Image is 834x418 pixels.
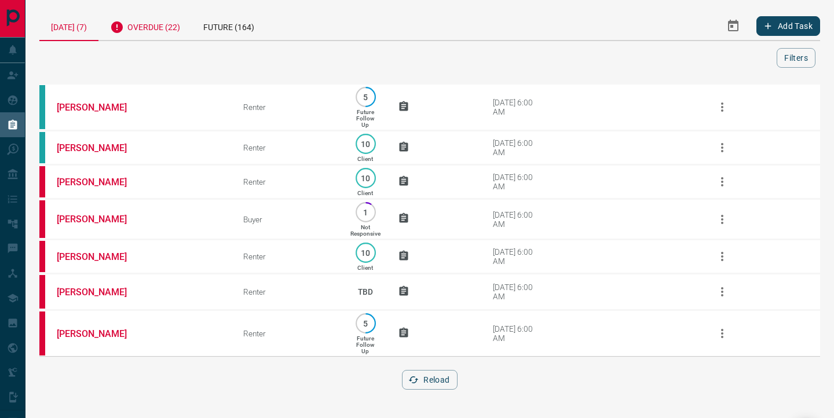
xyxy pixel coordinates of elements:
p: TBD [350,276,381,307]
div: Renter [243,102,333,112]
p: 10 [361,174,370,182]
a: [PERSON_NAME] [57,177,144,188]
p: 1 [361,208,370,217]
p: Not Responsive [350,224,381,237]
div: [DATE] 6:00 AM [493,98,542,116]
div: [DATE] 6:00 AM [493,324,542,343]
a: [PERSON_NAME] [57,102,144,113]
div: condos.ca [39,85,45,129]
button: Filters [777,48,815,68]
p: Future Follow Up [356,335,374,354]
p: Client [357,190,373,196]
a: [PERSON_NAME] [57,142,144,153]
p: 5 [361,93,370,101]
p: 10 [361,248,370,257]
p: 10 [361,140,370,148]
button: Select Date Range [719,12,747,40]
div: property.ca [39,166,45,197]
div: Renter [243,252,333,261]
p: 5 [361,319,370,328]
div: [DATE] 6:00 AM [493,247,542,266]
p: Future Follow Up [356,109,374,128]
div: condos.ca [39,132,45,163]
button: Reload [402,370,457,390]
button: Add Task [756,16,820,36]
div: [DATE] 6:00 AM [493,210,542,229]
a: [PERSON_NAME] [57,328,144,339]
p: Client [357,265,373,271]
div: [DATE] 6:00 AM [493,173,542,191]
p: Client [357,156,373,162]
a: [PERSON_NAME] [57,251,144,262]
div: property.ca [39,241,45,272]
div: Overdue (22) [98,12,192,40]
div: Buyer [243,215,333,224]
div: Renter [243,143,333,152]
div: property.ca [39,200,45,238]
div: Renter [243,177,333,186]
a: [PERSON_NAME] [57,214,144,225]
div: property.ca [39,275,45,309]
div: property.ca [39,311,45,355]
a: [PERSON_NAME] [57,287,144,298]
div: [DATE] (7) [39,12,98,41]
div: [DATE] 6:00 AM [493,283,542,301]
div: [DATE] 6:00 AM [493,138,542,157]
div: Future (164) [192,12,266,40]
div: Renter [243,287,333,296]
div: Renter [243,329,333,338]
